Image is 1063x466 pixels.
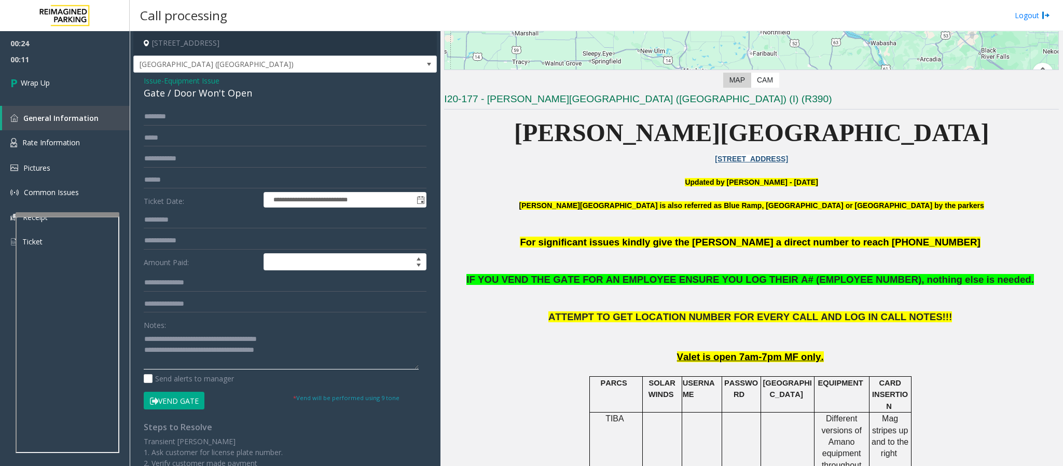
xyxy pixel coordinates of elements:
label: Map [723,73,751,88]
span: USERNAME [683,379,715,399]
span: [PERSON_NAME][GEOGRAPHIC_DATA] [514,119,989,146]
img: 'icon' [10,214,18,221]
label: Notes: [144,316,166,331]
span: IF YOU VEND THE GATE FOR AN EMPLOYEE ENSURE YOU LOG THEIR A# (EMPLOYEE NUMBER), nothing else is n... [466,274,1031,285]
span: [GEOGRAPHIC_DATA] [763,379,811,399]
div: Gate / Door Won't Open [144,86,426,100]
h3: Call processing [135,3,232,28]
span: Mag stripes up and to the right [872,414,908,458]
span: Rate Information [22,138,80,147]
h3: I20-177 - [PERSON_NAME][GEOGRAPHIC_DATA] ([GEOGRAPHIC_DATA]) (I) (R390) [444,92,1059,109]
span: Valet is open 7am-7pm MF only. [677,351,824,362]
img: 'icon' [10,138,17,147]
a: General Information [2,106,130,130]
span: . [1031,274,1034,285]
span: EQUIPMENT [818,379,863,387]
span: Increase value [411,254,426,262]
h4: [STREET_ADDRESS] [133,31,437,56]
span: Equipment Issue [164,75,219,86]
img: 'icon' [10,237,17,246]
a: [STREET_ADDRESS] [715,155,788,163]
span: Decrease value [411,262,426,270]
font: Updated by [PERSON_NAME] - [DATE] [685,178,818,186]
span: TIBA [605,414,624,423]
button: Map camera controls [1032,63,1053,84]
span: General Information [23,113,99,123]
span: Toggle popup [415,193,426,207]
a: Logout [1015,10,1050,21]
small: Vend will be performed using 9 tone [293,394,399,402]
span: For significant issues kindly give the [PERSON_NAME] a direct number to reach [PHONE_NUMBER] [520,237,980,248]
span: CARD INSERTION [872,379,908,410]
span: [GEOGRAPHIC_DATA] ([GEOGRAPHIC_DATA]) [134,56,376,73]
h4: Steps to Resolve [144,422,426,432]
span: Common Issues [24,187,79,197]
span: PARCS [600,379,627,387]
span: - [161,76,219,86]
img: 'icon' [10,188,19,197]
label: CAM [751,73,779,88]
span: SOLAR WINDS [648,379,675,399]
button: Vend Gate [144,392,204,409]
img: 'icon' [10,114,18,122]
b: [PERSON_NAME][GEOGRAPHIC_DATA] is also referred as Blue Ramp, [GEOGRAPHIC_DATA] or [GEOGRAPHIC_DA... [519,201,984,210]
span: PASSWORD [724,379,758,399]
img: logout [1042,10,1050,21]
span: Pictures [23,163,50,173]
label: Send alerts to manager [144,373,234,384]
label: Ticket Date: [141,192,261,208]
span: ATTEMPT TO GET LOCATION NUMBER FOR EVERY CALL AND LOG IN CALL NOTES!!! [548,311,952,322]
span: Issue [144,75,161,86]
img: 'icon' [10,165,18,171]
label: Amount Paid: [141,253,261,271]
span: Wrap Up [21,77,50,88]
